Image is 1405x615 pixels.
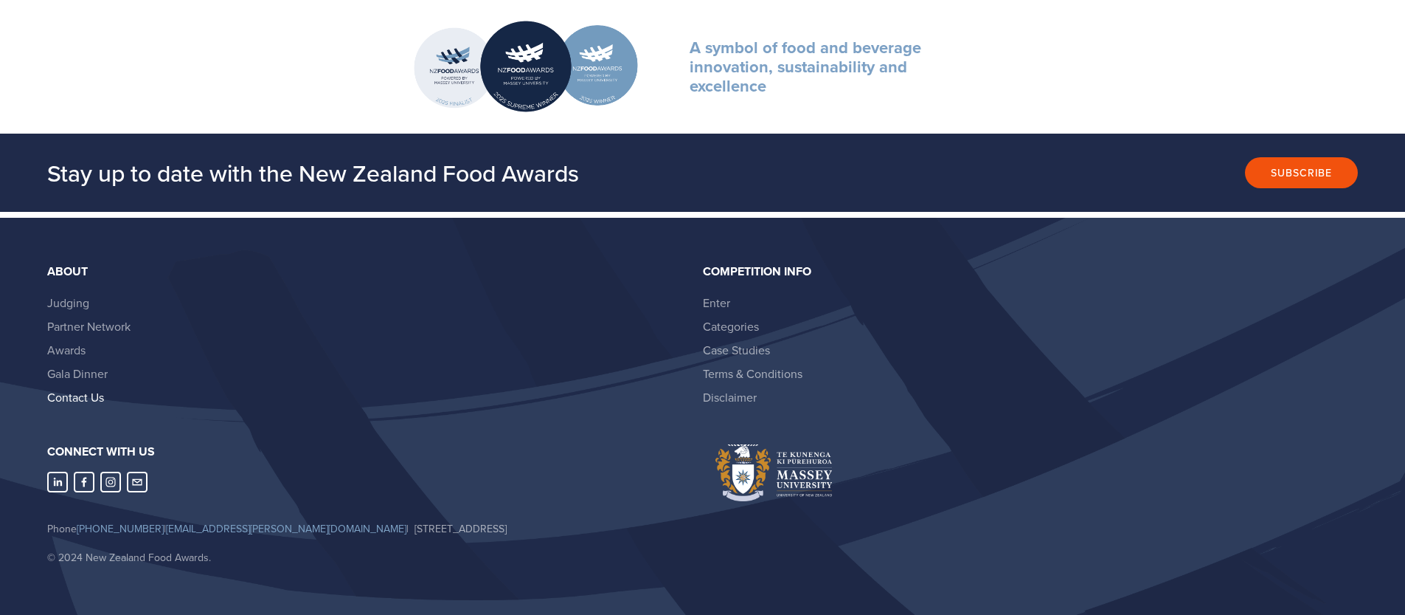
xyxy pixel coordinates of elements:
[47,444,690,459] h3: Connect with us
[127,472,148,492] a: nzfoodawards@massey.ac.nz
[690,35,926,98] strong: A symbol of food and beverage innovation, sustainability and excellence
[47,365,108,382] a: Gala Dinner
[47,295,89,311] a: Judging
[166,521,406,536] a: [EMAIL_ADDRESS][PERSON_NAME][DOMAIN_NAME]
[703,318,759,334] a: Categories
[703,365,802,382] a: Terms & Conditions
[47,389,104,405] a: Contact Us
[1245,157,1358,188] button: Subscribe
[47,472,68,492] a: LinkedIn
[47,265,690,278] div: About
[703,295,730,311] a: Enter
[100,472,121,492] a: Instagram
[47,549,690,567] p: © 2024 New Zealand Food Awards.
[47,520,690,538] p: Phone | | [STREET_ADDRESS]
[703,265,1346,278] div: Competition Info
[703,389,757,405] a: Disclaimer
[47,342,86,358] a: Awards
[703,342,770,358] a: Case Studies
[47,318,131,334] a: Partner Network
[77,521,164,536] a: [PHONE_NUMBER]
[74,472,94,492] a: Abbie Harris
[47,158,912,188] h2: Stay up to date with the New Zealand Food Awards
